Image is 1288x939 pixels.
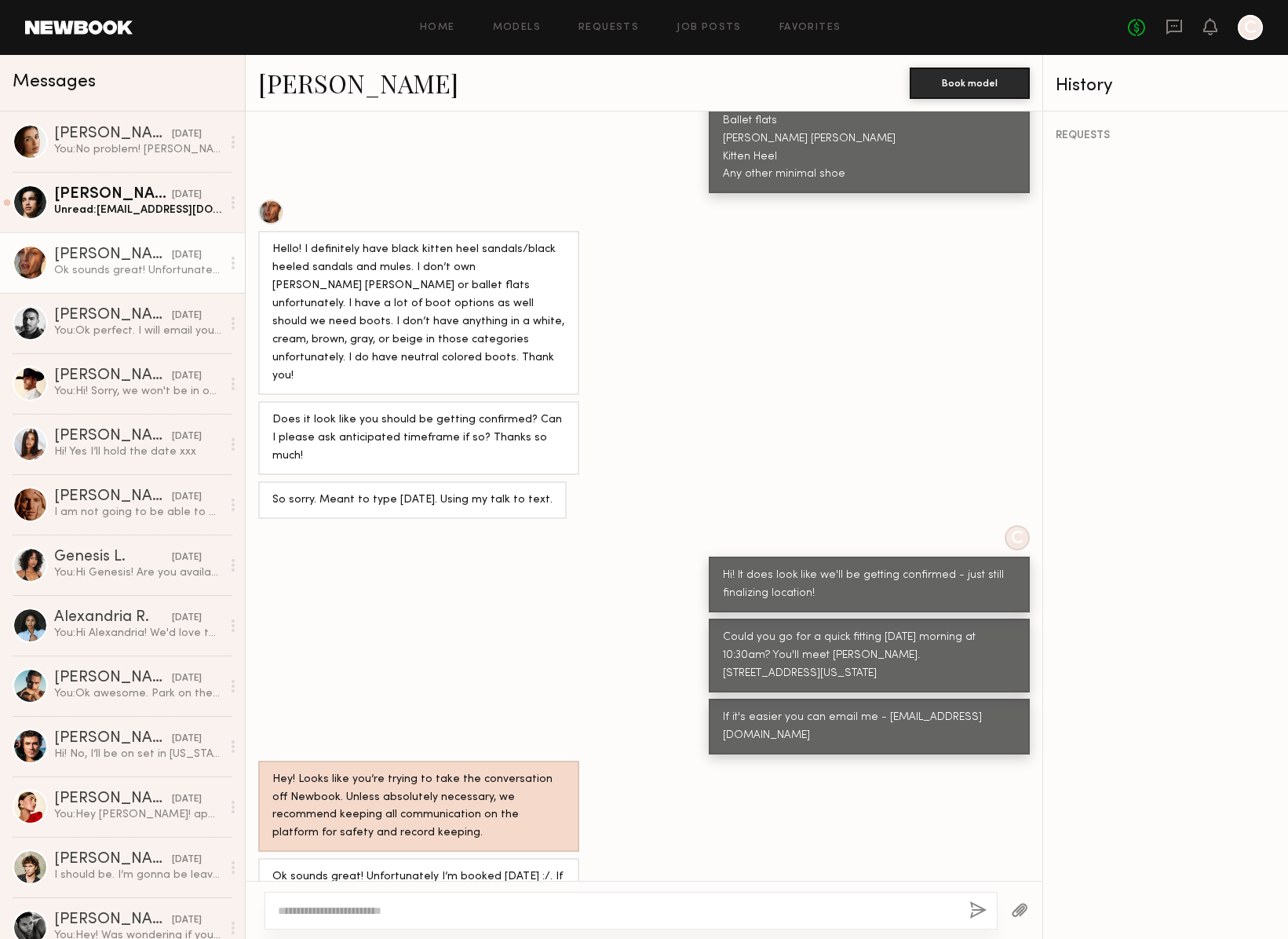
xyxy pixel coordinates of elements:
div: Genesis L. [54,550,172,565]
div: [DATE] [172,309,202,323]
div: Hi! It does look like we'll be getting confirmed - just still finalizing location! [723,567,1016,603]
div: [DATE] [172,913,202,928]
a: Job Posts [677,23,742,33]
div: I am not going to be able to make it unfortunately. Job is going later than I thought. Do you do ... [54,505,221,520]
div: Unread: [EMAIL_ADDRESS][DOMAIN_NAME] [54,203,221,217]
a: [PERSON_NAME] [258,66,458,100]
div: You: Hi! Sorry, we won't be in office [DATE]. I will be in touch for the next shoot! Thanks! [54,384,221,399]
div: [DATE] [172,611,202,626]
div: [PERSON_NAME] [54,429,172,444]
div: So sorry. Meant to type [DATE]. Using my talk to text. [272,491,553,510]
div: [DATE] [172,732,202,747]
div: You: Hey [PERSON_NAME]! apologies for the delay, we had run into some booking issues with our pho... [54,807,221,822]
div: You: Hi Alexandria! We'd love to see you for casting to potentially book you for lifestyle on 10/... [54,626,221,641]
div: REQUESTS [1056,130,1275,141]
div: [PERSON_NAME] [54,368,172,384]
div: You: Hi Genesis! Are you available for casting [DATE] 2-3pm? [STREET_ADDRESS][US_STATE] [54,565,221,580]
div: [DATE] [172,550,202,565]
div: [PERSON_NAME] [54,126,172,142]
div: You: No problem! [PERSON_NAME] will see you [DATE] at 11am. [54,142,221,157]
div: [DATE] [172,248,202,263]
span: Messages [13,73,96,91]
div: I should be. I’m gonna be leaving for [US_STATE] Fashion week but that’s the 1st week of September. [54,868,221,882]
div: [DATE] [172,127,202,142]
div: [PERSON_NAME] [54,852,172,868]
div: Does it look like you should be getting confirmed? Can I please ask anticipated timeframe if so? ... [272,411,565,466]
a: Requests [578,23,639,33]
div: Hi! Yes I’ll hold the date xxx [54,444,221,459]
div: History [1056,77,1275,95]
div: [PERSON_NAME] [54,912,172,928]
div: [DATE] [172,490,202,505]
div: [DATE] [172,671,202,686]
a: Models [493,23,541,33]
div: Hey! Looks like you’re trying to take the conversation off Newbook. Unless absolutely necessary, ... [272,771,565,843]
div: [PERSON_NAME] [54,791,172,807]
div: If it's easier you can email me - [EMAIL_ADDRESS][DOMAIN_NAME] [723,709,1016,745]
div: [DATE] [172,188,202,203]
a: Favorites [779,23,841,33]
div: [DATE] [172,853,202,868]
div: You: Ok perfect. I will email you all the info! [54,323,221,338]
div: [PERSON_NAME] [54,187,172,203]
div: [PERSON_NAME] [54,670,172,686]
div: Hello! I definitely have black kitten heel sandals/black heeled sandals and mules. I don’t own [P... [272,241,565,385]
div: [PERSON_NAME] [54,308,172,323]
div: Ok sounds great! Unfortunately I’m booked [DATE] :/. If it’s helpful, I am usually a size S-M in ... [54,263,221,278]
div: [PERSON_NAME] [54,489,172,505]
a: Book model [910,75,1030,89]
div: Alexandria R. [54,610,172,626]
a: Home [420,23,455,33]
div: [DATE] [172,429,202,444]
div: [DATE] [172,792,202,807]
div: [PERSON_NAME] [54,731,172,747]
div: Could you go for a quick fitting [DATE] morning at 10:30am? You'll meet [PERSON_NAME]. [STREET_AD... [723,629,1016,683]
div: You: Ok awesome. Park on the [US_STATE][GEOGRAPHIC_DATA] side of the parking lot, enter through t... [54,686,221,701]
div: [PERSON_NAME] [54,247,172,263]
div: Hi! No, I’ll be on set in [US_STATE] [DATE] and [DATE] [54,747,221,762]
button: Book model [910,68,1030,99]
a: C [1238,15,1263,40]
div: [DATE] [172,369,202,384]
